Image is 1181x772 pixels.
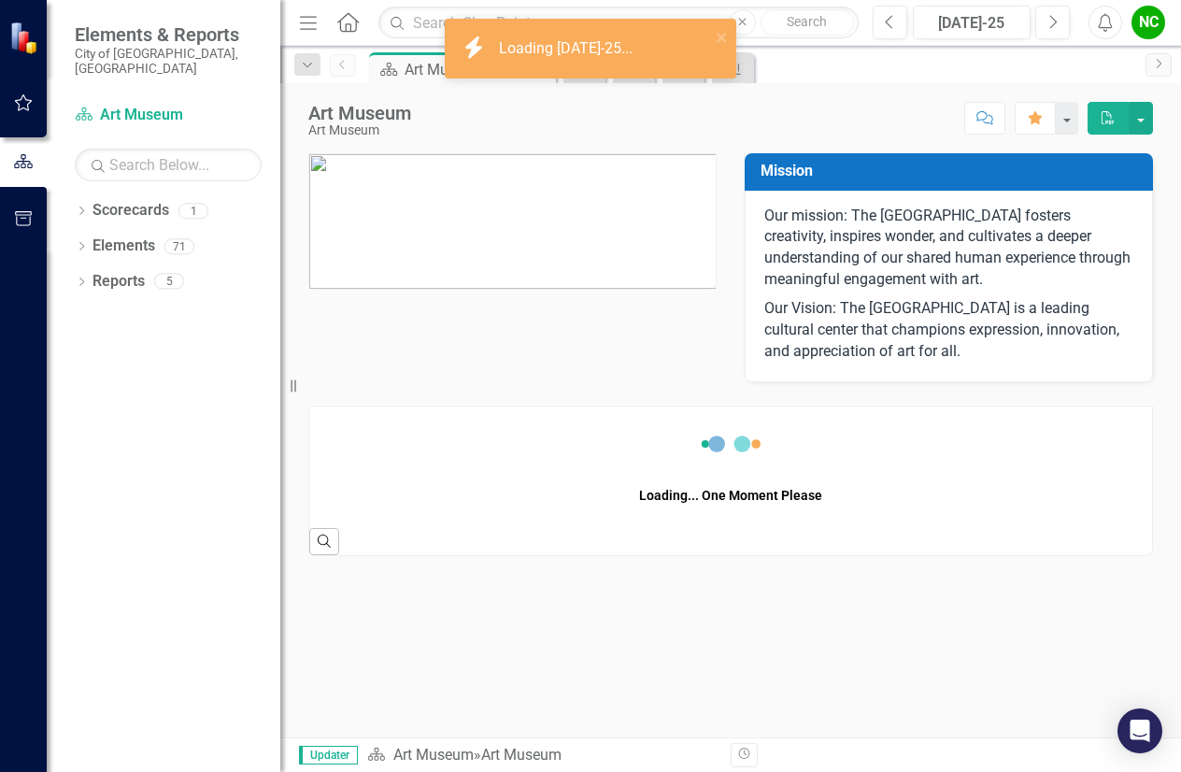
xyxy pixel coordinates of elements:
[92,271,145,293] a: Reports
[919,12,1024,35] div: [DATE]-25
[405,58,528,81] div: Art Museum
[7,20,43,55] img: ClearPoint Strategy
[75,105,262,126] a: Art Museum
[154,274,184,290] div: 5
[716,26,729,48] button: close
[92,200,169,222] a: Scorecards
[393,746,474,764] a: Art Museum
[367,745,717,766] div: »
[75,46,262,77] small: City of [GEOGRAPHIC_DATA], [GEOGRAPHIC_DATA]
[308,123,411,137] div: Art Museum
[308,103,411,123] div: Art Museum
[378,7,859,39] input: Search ClearPoint...
[499,38,637,60] div: Loading [DATE]-25...
[92,236,155,257] a: Elements
[1131,6,1165,39] button: NC
[913,6,1031,39] button: [DATE]-25
[164,238,194,254] div: 71
[761,163,1144,179] h3: Mission
[1117,708,1162,753] div: Open Intercom Messenger
[299,746,358,765] span: Updater
[178,203,208,219] div: 1
[75,23,262,46] span: Elements & Reports
[764,206,1133,294] p: Our mission: The [GEOGRAPHIC_DATA] fosters creativity, inspires wonder, and cultivates a deeper u...
[787,14,827,29] span: Search
[481,746,562,764] div: Art Museum
[764,294,1133,363] p: Our Vision: The [GEOGRAPHIC_DATA] is a leading cultural center that champions expression, innovat...
[639,486,822,505] div: Loading... One Moment Please
[75,149,262,181] input: Search Below...
[761,9,854,36] button: Search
